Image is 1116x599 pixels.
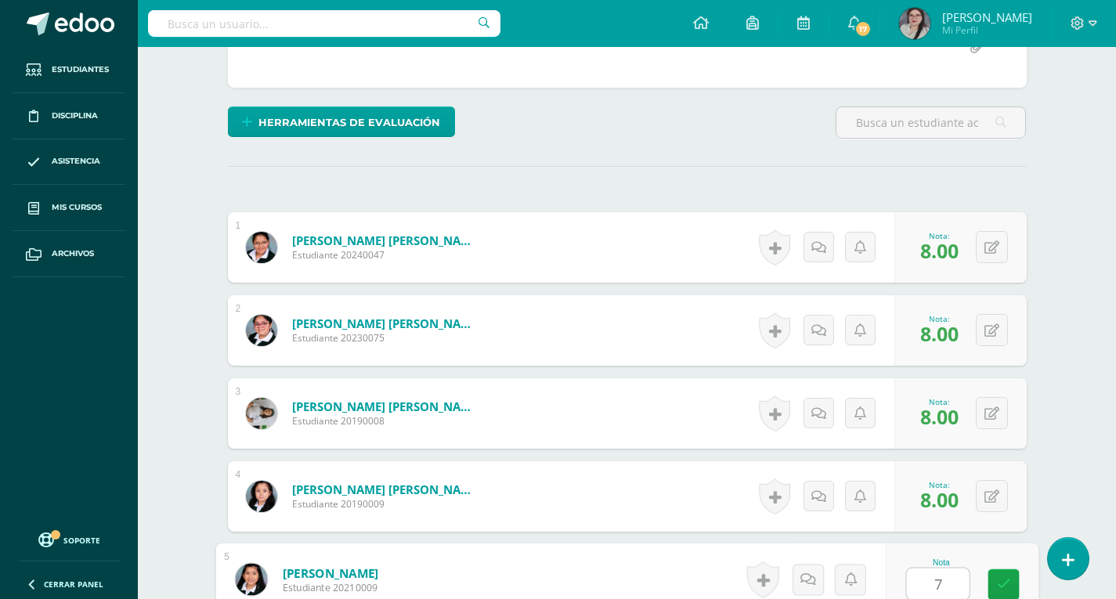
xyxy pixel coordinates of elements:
[942,9,1032,25] span: [PERSON_NAME]
[235,563,267,595] img: f5bef2c415e3f9808e1106a15dd78b3f.png
[920,313,959,324] div: Nota:
[228,106,455,137] a: Herramientas de evaluación
[292,233,480,248] a: [PERSON_NAME] [PERSON_NAME]
[920,486,959,513] span: 8.00
[52,63,109,76] span: Estudiantes
[13,231,125,277] a: Archivos
[292,414,480,428] span: Estudiante 20190008
[13,139,125,186] a: Asistencia
[52,247,94,260] span: Archivos
[258,108,440,137] span: Herramientas de evaluación
[905,558,977,567] div: Nota
[13,93,125,139] a: Disciplina
[148,10,500,37] input: Busca un usuario...
[854,20,872,38] span: 17
[920,230,959,241] div: Nota:
[292,331,480,345] span: Estudiante 20230075
[292,248,480,262] span: Estudiante 20240047
[246,481,277,512] img: b816343b044e6e810451c43f6703eb26.png
[246,232,277,263] img: 82617b5e8f34a063f64099f8551c9fd1.png
[263,32,486,63] div: No hay archivos subidos a esta actividad...
[920,237,959,264] span: 8.00
[44,579,103,590] span: Cerrar panel
[942,23,1032,37] span: Mi Perfil
[246,315,277,346] img: 8535dcb42b34f292c3dc1108418f6e50.png
[836,107,1025,138] input: Busca un estudiante aquí...
[13,185,125,231] a: Mis cursos
[246,398,277,429] img: 664a2c48c5bc823cc2a80e37724fbc9e.png
[920,479,959,490] div: Nota:
[899,8,930,39] img: 4f62c0cecae60328497514905051bca8.png
[63,535,100,546] span: Soporte
[920,320,959,347] span: 8.00
[292,399,480,414] a: [PERSON_NAME] [PERSON_NAME]
[13,47,125,93] a: Estudiantes
[52,201,102,214] span: Mis cursos
[292,482,480,497] a: [PERSON_NAME] [PERSON_NAME]
[52,110,98,122] span: Disciplina
[282,565,378,581] a: [PERSON_NAME]
[292,316,480,331] a: [PERSON_NAME] [PERSON_NAME]
[292,497,480,511] span: Estudiante 20190009
[920,396,959,407] div: Nota:
[282,581,378,595] span: Estudiante 20210009
[52,155,100,168] span: Asistencia
[19,529,119,550] a: Soporte
[920,403,959,430] span: 8.00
